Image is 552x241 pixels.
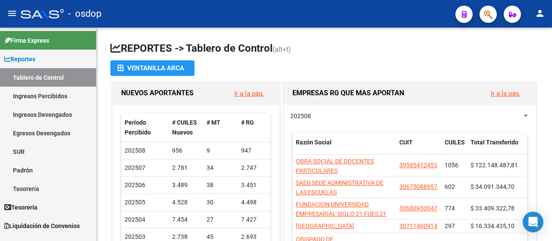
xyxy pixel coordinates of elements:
div: 2.747 [241,163,269,173]
datatable-header-cell: Razón Social [292,133,396,162]
span: $ 33.409.322,78 [470,205,514,212]
span: 1056 [445,162,458,169]
span: 202505 [125,199,145,206]
span: NUEVOS APORTANTES [121,89,194,97]
datatable-header-cell: # RG [238,113,272,142]
div: 2.781 [172,163,200,173]
span: # CUILES Nuevos [172,119,197,136]
span: 30585412453 [399,162,437,169]
span: Razón Social [296,139,332,146]
span: Tesorería [4,203,38,212]
div: 9 [207,146,234,156]
span: $ 16.334.435,10 [470,222,514,229]
span: 774 [445,205,455,212]
span: Período Percibido [125,119,151,136]
div: 4.528 [172,197,200,207]
span: Reportes [4,54,35,64]
div: 38 [207,180,234,190]
div: Ventanilla ARCA [117,60,188,76]
span: EMPRESAS RG QUE MAS APORTAN [292,89,404,97]
span: [GEOGRAPHIC_DATA] [296,222,354,229]
span: $ 34.091.344,70 [470,183,514,190]
mat-icon: menu [7,8,17,19]
span: 202508 [290,113,311,119]
datatable-header-cell: CUIT [396,133,441,162]
span: 202506 [125,182,145,188]
button: Ir a la pág. [227,85,271,101]
div: 7.454 [172,215,200,225]
span: - osdop [68,4,101,23]
div: 30 [207,197,234,207]
span: Firma Express [4,36,49,45]
button: Ventanilla ARCA [110,60,194,76]
h1: REPORTES -> Tablero de Control [110,41,538,56]
div: Open Intercom Messenger [523,212,543,232]
div: 4.498 [241,197,269,207]
span: 202507 [125,164,145,171]
span: 602 [445,183,455,190]
span: # RG [241,119,254,126]
span: Total Transferido [470,139,518,146]
datatable-header-cell: Período Percibido [121,113,169,142]
div: 3.489 [172,180,200,190]
span: FUNDACION UNIVERSIDAD EMPRESARIAL SIGLO 21 FUES 21 [296,201,386,218]
div: 947 [241,146,269,156]
a: Ir a la pág. [234,90,264,97]
datatable-header-cell: # CUILES Nuevos [169,113,203,142]
div: 7.427 [241,215,269,225]
div: 956 [172,146,200,156]
div: 27 [207,215,234,225]
span: 30711460914 [399,222,437,229]
span: 30680950047 [399,205,437,212]
div: 3.451 [241,180,269,190]
span: 202508 [125,147,145,154]
span: SAED SEDE ADMINISTRATIVA DE LAS ESCUELAS [DEMOGRAPHIC_DATA] OBISPADO DE [GEOGRAPHIC_DATA] [296,179,389,216]
mat-icon: person [535,8,545,19]
span: Liquidación de Convenios [4,221,80,231]
span: CUIT [399,139,413,146]
span: $ 122.148.487,81 [470,162,518,169]
datatable-header-cell: CUILES [441,133,467,162]
span: 202503 [125,233,145,240]
datatable-header-cell: Total Transferido [467,133,527,162]
div: 34 [207,163,234,173]
span: # MT [207,119,220,126]
span: 297 [445,222,455,229]
span: OBRA SOCIAL DE DOCENTES PARTICULARES [296,158,374,175]
datatable-header-cell: # MT [203,113,238,142]
span: (alt+t) [273,45,291,53]
a: Ir a la pág. [491,90,521,97]
span: 30675088957 [399,183,437,190]
span: 202504 [125,216,145,223]
button: Ir a la pág. [484,85,527,101]
span: CUILES [445,139,465,146]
